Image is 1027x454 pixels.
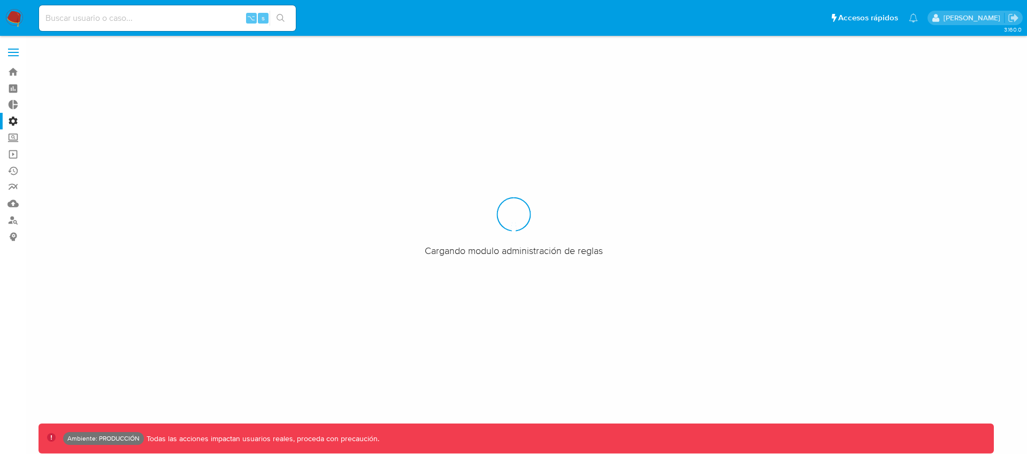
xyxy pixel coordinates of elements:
span: Accesos rápidos [838,12,898,24]
a: Notificaciones [909,13,918,22]
p: francisco.valenzuela@mercadolibre.com [944,13,1004,23]
button: search-icon [270,11,292,26]
p: Todas las acciones impactan usuarios reales, proceda con precaución. [144,434,379,444]
span: s [262,13,265,23]
span: Cargando modulo administración de reglas [425,244,603,257]
p: Ambiente: PRODUCCIÓN [67,436,140,441]
a: Salir [1008,12,1019,24]
input: Buscar usuario o caso... [39,11,296,25]
span: ⌥ [247,13,255,23]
